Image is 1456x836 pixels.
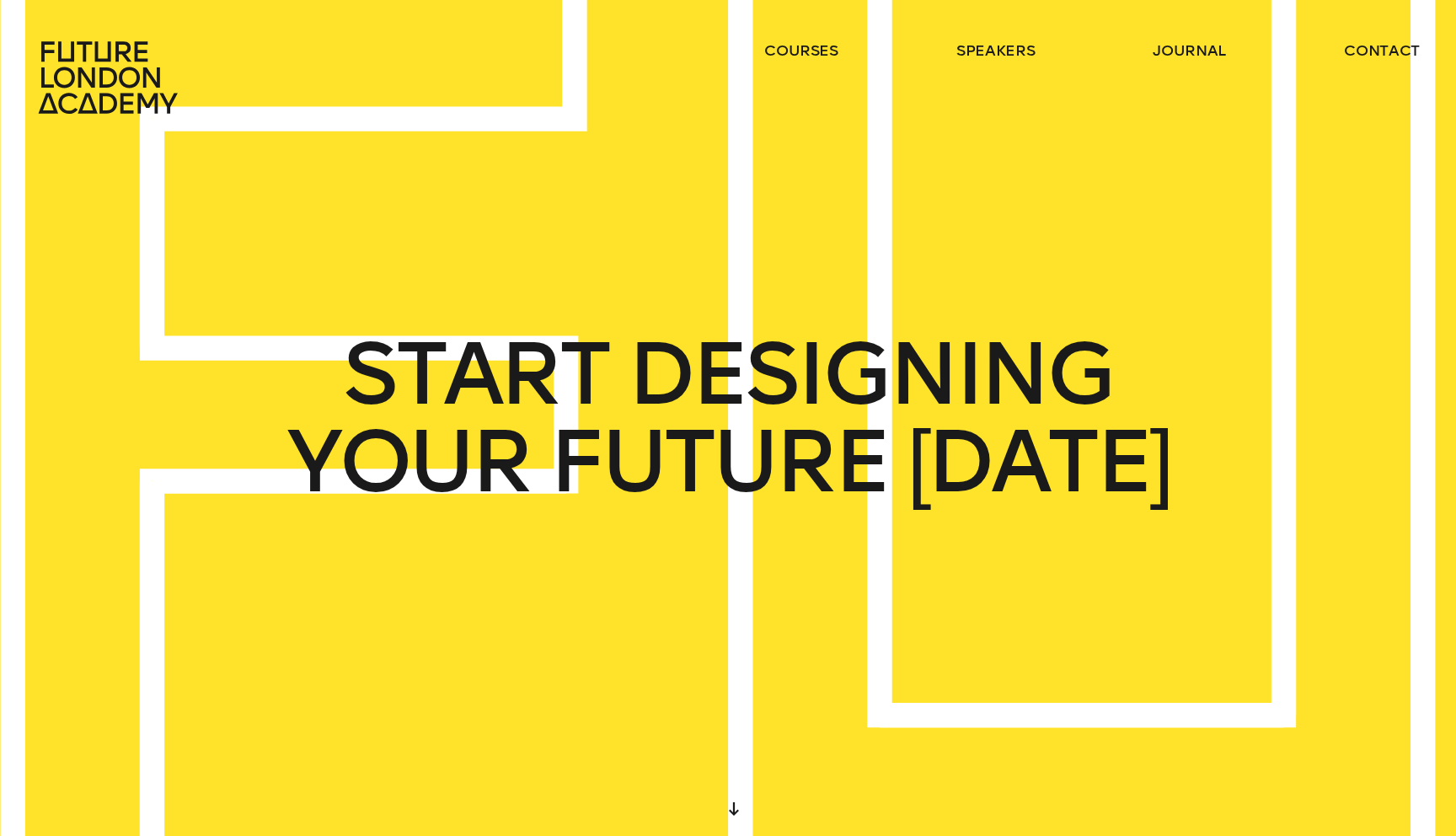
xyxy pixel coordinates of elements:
span: YOUR [286,418,530,506]
span: FUTURE [549,418,888,506]
span: START [343,330,608,418]
a: journal [1153,40,1226,61]
span: [DATE] [907,418,1170,506]
a: contact [1344,40,1420,61]
a: speakers [956,40,1035,61]
span: DESIGNING [628,330,1113,418]
a: courses [764,40,838,61]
